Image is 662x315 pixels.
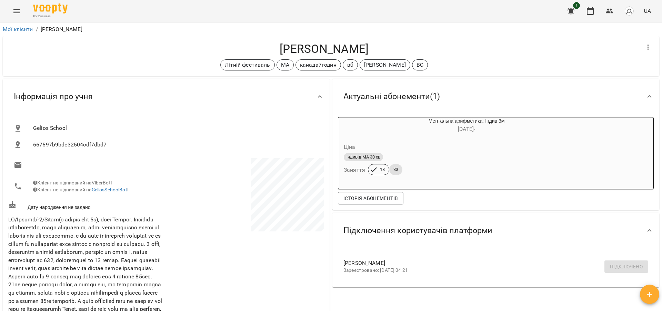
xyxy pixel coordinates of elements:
[277,59,294,70] div: МА
[371,117,562,134] div: Ментальна арифметика: Індив 3м
[347,61,353,69] p: вб
[332,213,659,248] div: Підключення користувачів платформи
[14,91,93,102] span: Інформація про учня
[281,61,289,69] p: МА
[624,6,634,16] img: avatar_s.png
[3,26,33,32] a: Мої клієнти
[338,117,562,183] button: Ментальна арифметика: Індив 3м[DATE]- Цінаіндивід МА 30 хвЗаняття1833
[364,61,406,69] p: [PERSON_NAME]
[360,59,410,70] div: [PERSON_NAME]
[417,61,423,69] p: ВС
[92,187,127,192] a: GeliosSchoolBot
[33,141,319,149] span: 667597b9bde32504cdf7dbd7
[644,7,651,15] span: UA
[458,126,475,132] span: [DATE] -
[332,79,659,114] div: Актуальні абонементи(1)
[33,14,68,19] span: For Business
[412,59,428,70] div: ВС
[343,91,440,102] span: Актуальні абонементи ( 1 )
[220,59,274,70] div: Літній фестиваль
[344,142,355,152] h6: Ціна
[376,166,389,173] span: 18
[41,25,82,34] p: [PERSON_NAME]
[344,154,383,160] span: індивід МА 30 хв
[344,165,365,175] h6: Заняття
[343,267,637,274] p: Зареєстровано: [DATE] 04:21
[8,42,640,56] h4: [PERSON_NAME]
[33,180,112,185] span: Клієнт не підписаний на ViberBot!
[389,166,402,173] span: 33
[343,194,398,202] span: Історія абонементів
[343,225,492,236] span: Підключення користувачів платформи
[33,124,319,132] span: Gelios School
[33,3,68,13] img: Voopty Logo
[641,4,654,17] button: UA
[338,117,371,134] div: Ментальна арифметика: Індив 3м
[225,61,270,69] p: Літній фестиваль
[7,199,166,212] div: Дату народження не задано
[3,25,659,34] nav: breadcrumb
[343,259,637,267] span: [PERSON_NAME]
[8,3,25,19] button: Menu
[343,59,358,70] div: вб
[36,25,38,34] li: /
[3,79,330,114] div: Інформація про учня
[573,2,580,9] span: 1
[300,61,337,69] p: канада7годин
[295,59,341,70] div: канада7годин
[33,187,129,192] span: Клієнт не підписаний на !
[338,192,403,204] button: Історія абонементів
